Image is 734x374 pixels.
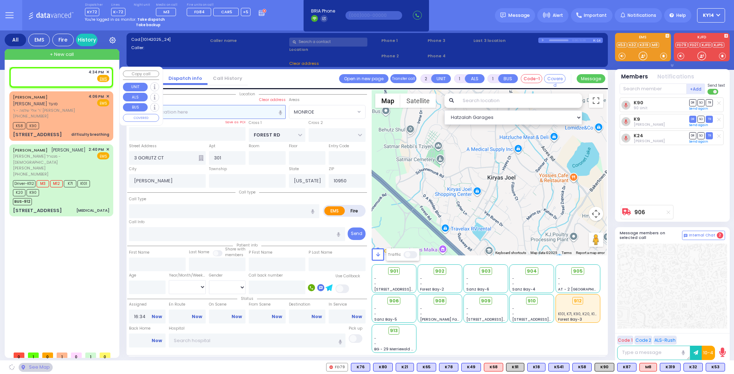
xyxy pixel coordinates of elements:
button: Toggle fullscreen view [589,93,603,108]
a: FD79 [676,42,688,48]
a: Now [152,337,162,344]
span: - [512,276,514,281]
input: Search location here [129,105,286,119]
span: David Ungar [634,122,665,127]
label: Back Home [129,326,166,331]
span: Phone 1 [381,38,425,44]
button: Show street map [375,93,400,108]
span: Internal Chat [689,233,715,238]
span: ר' אלי' שלמה - ר' [PERSON_NAME] [13,107,86,114]
a: K53 [617,42,627,48]
label: Fire units on call [187,3,251,7]
label: EMS [324,206,345,215]
a: Now [192,313,202,320]
span: - [374,306,376,311]
span: - [466,281,468,287]
span: Status [237,296,257,301]
a: KJFD [700,42,712,48]
span: Notifications [628,12,656,19]
div: See map [19,363,52,372]
div: BLS [572,363,592,371]
span: - [420,311,422,317]
strong: Take backup [136,22,161,28]
span: EMS [97,152,109,159]
span: Phone 4 [428,53,471,59]
div: K319 [660,363,681,371]
span: +5 [243,9,248,15]
label: EMS [615,35,671,40]
div: K68 [484,363,503,371]
span: [10142025_24] [141,37,171,42]
button: +Add [687,83,705,94]
u: EMS [100,76,107,82]
label: Night unit [134,3,150,7]
span: Important [584,12,607,19]
div: BLS [439,363,458,371]
span: 901 [390,268,398,275]
div: K-14 [593,38,603,43]
label: Last 3 location [473,38,538,44]
span: DR [689,116,696,123]
span: Clear address [289,61,319,66]
span: MONROE [294,109,314,116]
button: ALS [123,93,148,101]
a: K9 [634,116,640,122]
span: BRIA Phone [311,8,335,14]
button: BUS [498,74,518,83]
label: P Last Name [309,250,332,255]
label: Cross 1 [249,120,262,126]
span: 0 [14,353,24,358]
span: + New call [50,51,74,58]
label: Last Name [189,249,209,255]
label: Traffic [388,252,401,257]
div: K58 [572,363,592,371]
label: City [129,166,137,172]
div: BLS [660,363,681,371]
span: 0 [100,353,110,358]
span: 902 [435,268,444,275]
div: K76 [351,363,370,371]
label: Floor [289,143,297,149]
label: From Scene [249,302,286,307]
span: 1 [28,353,39,358]
span: Driver-K112 [13,180,35,187]
span: [STREET_ADDRESS][PERSON_NAME] [374,287,442,292]
div: [MEDICAL_DATA] [76,208,109,213]
div: BLS [527,363,545,371]
div: K541 [548,363,569,371]
label: ZIP [329,166,334,172]
label: Location [289,47,379,53]
img: comment-alt.png [684,234,687,238]
span: BUS-912 [13,198,32,205]
button: Message [577,74,605,83]
span: - [512,281,514,287]
span: 1 [57,353,67,358]
label: Call Info [129,219,144,225]
label: P First Name [249,250,272,255]
button: Show satellite imagery [400,93,436,108]
span: [PHONE_NUMBER] [13,113,48,119]
div: Fire [52,34,74,46]
span: - [466,276,468,281]
a: 906 [634,210,645,215]
span: [PERSON_NAME] סועד [13,101,58,107]
label: State [289,166,299,172]
div: ALS KJ [639,363,657,371]
span: - [374,311,376,317]
a: [PERSON_NAME] [13,94,48,100]
a: [PERSON_NAME] [13,147,48,153]
span: SO [697,116,705,123]
span: 2:40 PM [89,147,104,152]
span: K20 [13,189,25,196]
small: Share with [225,246,246,252]
button: Map camera controls [589,207,603,221]
span: - [558,276,560,281]
label: Assigned [129,302,166,307]
span: M3 [163,9,170,15]
span: Yoel Deutsch [634,138,665,144]
input: Search location [458,93,582,108]
span: BG - 29 Merriewold S. [374,346,414,352]
a: Now [272,313,282,320]
label: Hospital [169,326,185,331]
div: K80 [373,363,393,371]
